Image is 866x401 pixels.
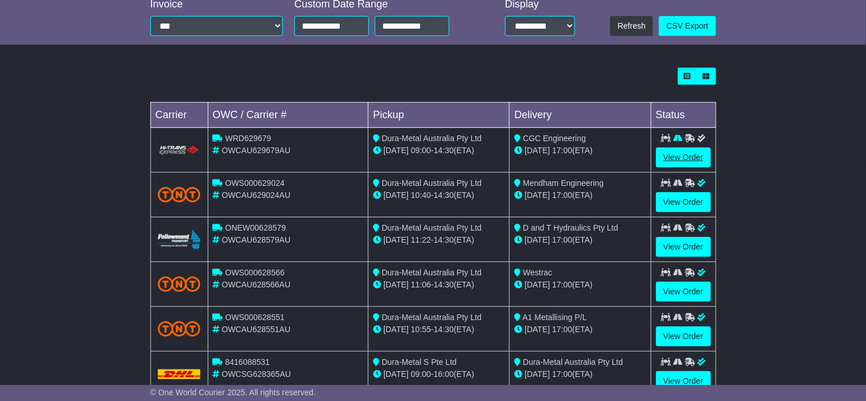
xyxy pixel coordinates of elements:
div: (ETA) [514,368,646,380]
td: OWC / Carrier # [208,103,368,128]
div: - (ETA) [373,279,504,291]
a: View Order [656,371,711,391]
td: Pickup [368,103,510,128]
span: Dura-Metal Australia Pty Ltd [382,178,481,188]
div: - (ETA) [373,234,504,246]
span: OWS000629024 [225,178,285,188]
span: Westrac [523,268,552,277]
a: View Order [656,326,711,347]
span: Dura-Metal S Pte Ltd [382,357,457,367]
img: TNT_Domestic.png [158,187,201,203]
div: (ETA) [514,145,646,157]
span: 11:06 [411,280,431,289]
img: DHL.png [158,369,201,379]
span: [DATE] [525,146,550,155]
span: WRD629679 [225,134,271,143]
span: 09:00 [411,369,431,379]
span: 09:00 [411,146,431,155]
a: View Order [656,147,711,168]
img: Followmont_Transport.png [158,230,201,249]
a: View Order [656,192,711,212]
span: OWCAU628579AU [222,235,290,244]
span: [DATE] [383,146,409,155]
span: Dura-Metal Australia Pty Ltd [523,357,623,367]
td: Delivery [510,103,651,128]
span: © One World Courier 2025. All rights reserved. [150,388,316,397]
span: [DATE] [525,190,550,200]
span: [DATE] [383,280,409,289]
span: OWCAU628566AU [222,280,290,289]
span: 17:00 [552,369,572,379]
span: OWCAU628551AU [222,325,290,334]
span: 17:00 [552,190,572,200]
span: Dura-Metal Australia Pty Ltd [382,134,481,143]
span: OWS000628551 [225,313,285,322]
a: View Order [656,237,711,257]
span: 10:40 [411,190,431,200]
span: 17:00 [552,280,572,289]
a: CSV Export [659,16,716,36]
td: Carrier [150,103,208,128]
span: 14:30 [434,146,454,155]
td: Status [651,103,716,128]
span: 10:55 [411,325,431,334]
span: [DATE] [383,235,409,244]
span: 8416088531 [225,357,270,367]
span: [DATE] [525,325,550,334]
div: (ETA) [514,279,646,291]
span: OWCSG628365AU [222,369,291,379]
span: [DATE] [383,325,409,334]
span: ONEW00628579 [225,223,286,232]
span: Dura-Metal Australia Pty Ltd [382,313,481,322]
div: - (ETA) [373,324,504,336]
span: A1 Metallising P/L [523,313,587,322]
img: TNT_Domestic.png [158,277,201,292]
a: View Order [656,282,711,302]
span: 17:00 [552,235,572,244]
div: - (ETA) [373,145,504,157]
div: - (ETA) [373,189,504,201]
span: 14:30 [434,235,454,244]
span: Mendham Engineering [523,178,604,188]
div: (ETA) [514,234,646,246]
span: [DATE] [525,235,550,244]
span: [DATE] [525,280,550,289]
span: 17:00 [552,325,572,334]
button: Refresh [610,16,653,36]
div: - (ETA) [373,368,504,380]
span: Dura-Metal Australia Pty Ltd [382,223,481,232]
span: OWCAU629679AU [222,146,290,155]
span: Dura-Metal Australia Pty Ltd [382,268,481,277]
span: 17:00 [552,146,572,155]
div: (ETA) [514,189,646,201]
span: [DATE] [525,369,550,379]
span: [DATE] [383,369,409,379]
img: HiTrans.png [158,145,201,156]
img: TNT_Domestic.png [158,321,201,337]
span: 16:00 [434,369,454,379]
span: OWCAU629024AU [222,190,290,200]
span: CGC Engineering [523,134,586,143]
span: OWS000628566 [225,268,285,277]
span: D and T Hydraulics Pty Ltd [523,223,618,232]
span: 11:22 [411,235,431,244]
div: (ETA) [514,324,646,336]
span: 14:30 [434,325,454,334]
span: 14:30 [434,280,454,289]
span: [DATE] [383,190,409,200]
span: 14:30 [434,190,454,200]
